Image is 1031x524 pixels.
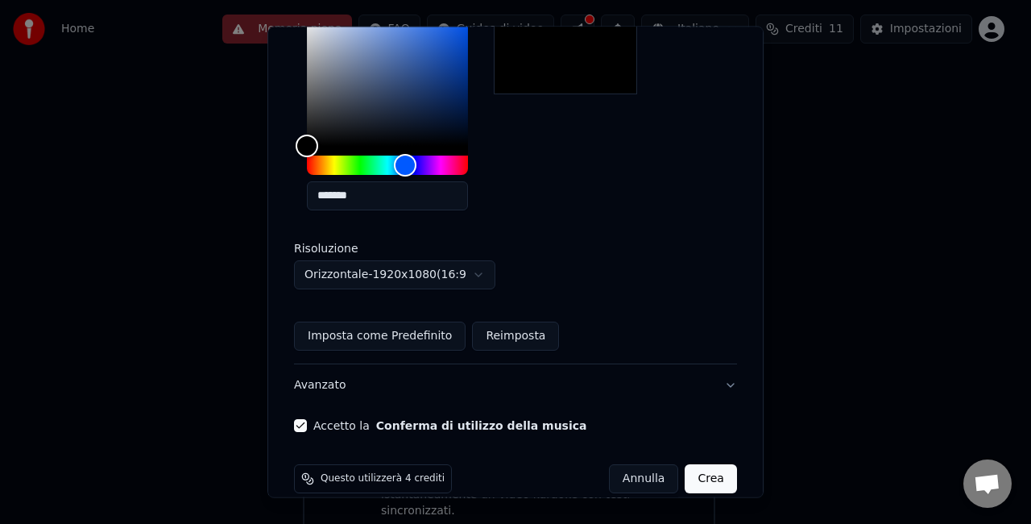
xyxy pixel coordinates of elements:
button: Annulla [609,464,679,493]
div: Color [307,14,468,146]
button: Imposta come Predefinito [294,322,466,351]
button: Avanzato [294,364,737,406]
span: Questo utilizzerà 4 crediti [321,472,445,485]
button: Reimposta [472,322,559,351]
div: Hue [307,156,468,175]
label: Risoluzione [294,243,455,254]
label: Accetto la [313,420,586,431]
button: Accetto la [376,420,587,431]
button: Crea [685,464,737,493]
